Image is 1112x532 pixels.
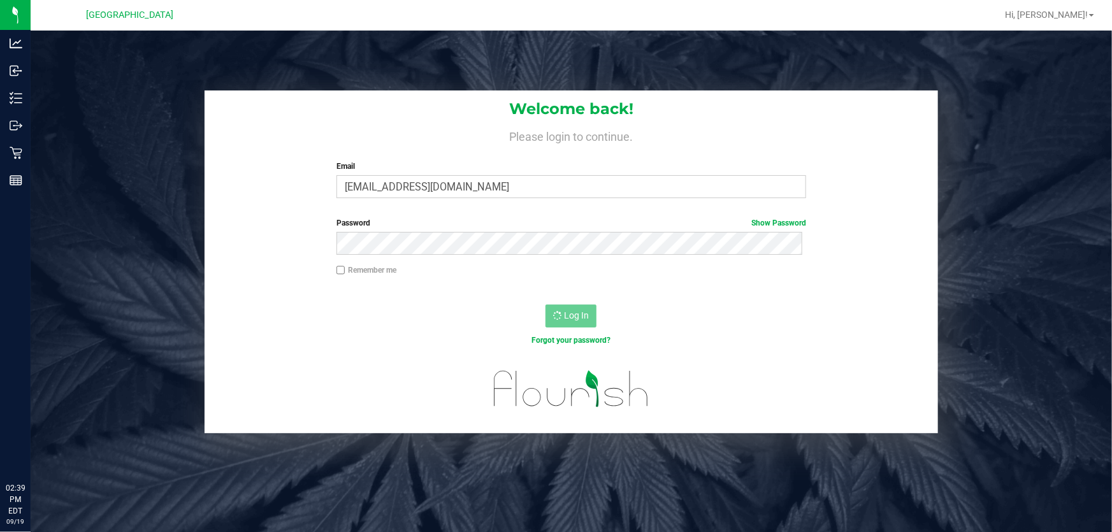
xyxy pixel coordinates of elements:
p: 09/19 [6,517,25,526]
h4: Please login to continue. [205,127,938,143]
label: Email [336,161,807,172]
span: [GEOGRAPHIC_DATA] [87,10,174,20]
span: Password [336,219,370,227]
inline-svg: Inventory [10,92,22,104]
inline-svg: Retail [10,147,22,159]
p: 02:39 PM EDT [6,482,25,517]
inline-svg: Analytics [10,37,22,50]
a: Show Password [751,219,806,227]
button: Log In [545,305,596,327]
h1: Welcome back! [205,101,938,117]
input: Remember me [336,266,345,275]
span: Hi, [PERSON_NAME]! [1005,10,1088,20]
img: flourish_logo.svg [480,359,663,419]
span: Log In [564,310,589,320]
inline-svg: Outbound [10,119,22,132]
inline-svg: Reports [10,174,22,187]
label: Remember me [336,264,396,276]
a: Forgot your password? [531,336,610,345]
inline-svg: Inbound [10,64,22,77]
